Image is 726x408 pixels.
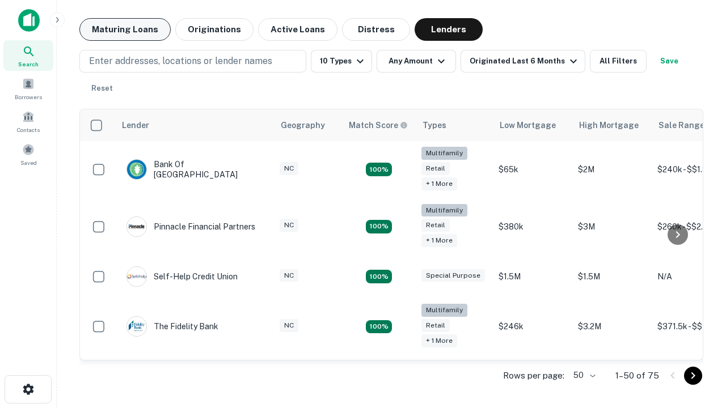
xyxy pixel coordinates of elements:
[280,319,298,332] div: NC
[421,319,450,332] div: Retail
[126,216,255,237] div: Pinnacle Financial Partners
[258,18,337,41] button: Active Loans
[280,269,298,282] div: NC
[274,109,342,141] th: Geography
[493,109,572,141] th: Low Mortgage
[493,141,572,198] td: $65k
[493,298,572,355] td: $246k
[669,281,726,335] iframe: Chat Widget
[127,160,146,179] img: picture
[366,270,392,283] div: Matching Properties: 11, hasApolloMatch: undefined
[280,162,298,175] div: NC
[84,77,120,100] button: Reset
[18,59,39,69] span: Search
[615,369,659,382] p: 1–50 of 75
[423,118,446,132] div: Types
[572,298,652,355] td: $3.2M
[416,109,493,141] th: Types
[421,269,485,282] div: Special Purpose
[493,198,572,256] td: $380k
[366,220,392,233] div: Matching Properties: 17, hasApolloMatch: undefined
[79,50,306,73] button: Enter addresses, locations or lender names
[127,217,146,236] img: picture
[503,369,564,382] p: Rows per page:
[579,118,639,132] div: High Mortgage
[572,109,652,141] th: High Mortgage
[349,119,406,131] h6: Match Score
[421,304,467,317] div: Multifamily
[79,18,171,41] button: Maturing Loans
[421,234,457,247] div: + 1 more
[3,139,53,169] a: Saved
[342,18,410,41] button: Distress
[126,266,238,287] div: Self-help Credit Union
[342,109,416,141] th: Capitalize uses an advanced AI algorithm to match your search with the best lender. The match sco...
[281,118,325,132] div: Geography
[421,334,457,347] div: + 1 more
[366,163,392,176] div: Matching Properties: 17, hasApolloMatch: undefined
[366,320,392,334] div: Matching Properties: 10, hasApolloMatch: undefined
[15,92,42,101] span: Borrowers
[500,118,556,132] div: Low Mortgage
[421,204,467,217] div: Multifamily
[572,141,652,198] td: $2M
[3,106,53,137] a: Contacts
[280,219,298,232] div: NC
[126,316,218,337] div: The Fidelity Bank
[572,255,652,298] td: $1.5M
[127,267,146,286] img: picture
[590,50,647,73] button: All Filters
[659,118,704,132] div: Sale Range
[126,159,263,180] div: Bank Of [GEOGRAPHIC_DATA]
[3,73,53,104] a: Borrowers
[421,162,450,175] div: Retail
[89,54,272,68] p: Enter addresses, locations or lender names
[493,255,572,298] td: $1.5M
[175,18,254,41] button: Originations
[421,147,467,160] div: Multifamily
[17,125,40,134] span: Contacts
[421,219,450,232] div: Retail
[18,9,40,32] img: capitalize-icon.png
[651,50,687,73] button: Save your search to get updates of matches that match your search criteria.
[122,118,149,132] div: Lender
[377,50,456,73] button: Any Amount
[461,50,585,73] button: Originated Last 6 Months
[20,158,37,167] span: Saved
[572,198,652,256] td: $3M
[127,317,146,336] img: picture
[115,109,274,141] th: Lender
[684,367,702,385] button: Go to next page
[311,50,372,73] button: 10 Types
[421,177,457,190] div: + 1 more
[349,119,408,131] div: Capitalize uses an advanced AI algorithm to match your search with the best lender. The match sco...
[569,367,597,384] div: 50
[3,40,53,71] a: Search
[415,18,483,41] button: Lenders
[470,54,580,68] div: Originated Last 6 Months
